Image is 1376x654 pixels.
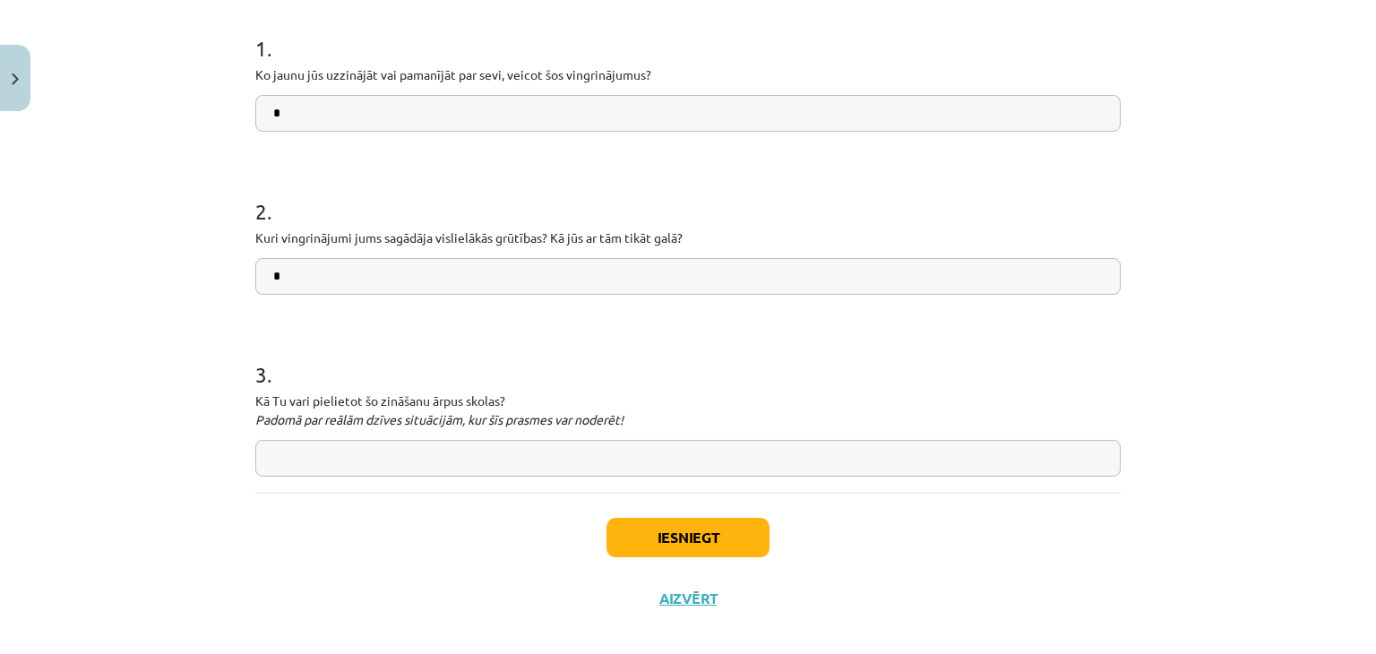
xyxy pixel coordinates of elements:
p: Kuri vingrinājumi jums sagādāja vislielākās grūtības? Kā jūs ar tām tikāt galā? [255,228,1121,247]
p: Ko jaunu jūs uzzinājāt vai pamanījāt par sevi, veicot šos vingrinājumus? [255,65,1121,84]
h1: 1 . [255,4,1121,60]
em: Padomā par reālām dzīves situācijām, kur šīs prasmes var noderēt! [255,411,623,427]
img: icon-close-lesson-0947bae3869378f0d4975bcd49f059093ad1ed9edebbc8119c70593378902aed.svg [12,73,19,85]
button: Aizvērt [654,589,722,607]
h1: 3 . [255,331,1121,386]
p: Kā Tu vari pielietot šo zināšanu ārpus skolas? [255,392,1121,429]
h1: 2 . [255,168,1121,223]
button: Iesniegt [606,518,770,557]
